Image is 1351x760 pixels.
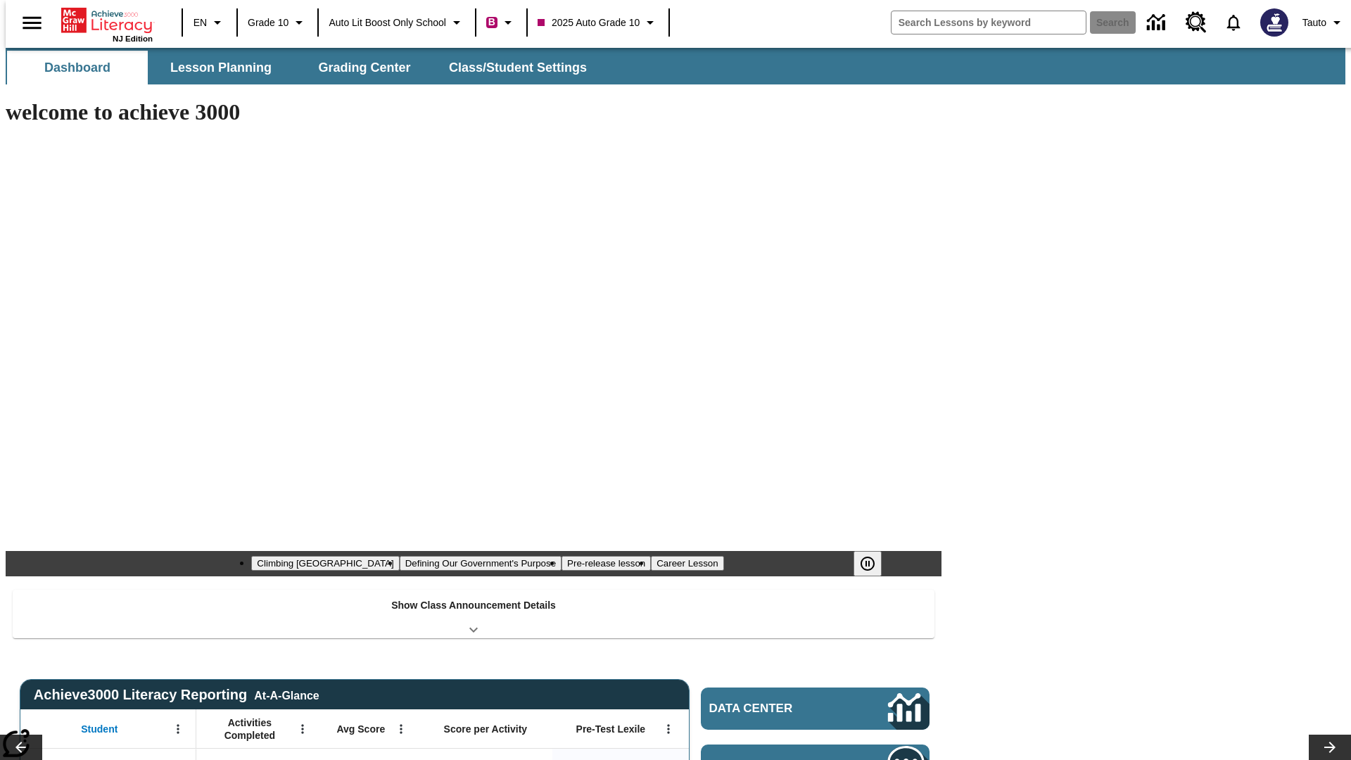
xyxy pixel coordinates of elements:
[6,48,1345,84] div: SubNavbar
[203,716,296,742] span: Activities Completed
[651,556,723,571] button: Slide 4 Career Lesson
[854,551,882,576] button: Pause
[488,13,495,31] span: B
[61,5,153,43] div: Home
[701,688,930,730] a: Data Center
[576,723,646,735] span: Pre-Test Lexile
[854,551,896,576] div: Pause
[892,11,1086,34] input: search field
[1177,4,1215,42] a: Resource Center, Will open in new tab
[11,2,53,44] button: Open side menu
[1215,4,1252,41] a: Notifications
[6,99,941,125] h1: welcome to achieve 3000
[400,556,562,571] button: Slide 2 Defining Our Government's Purpose
[1302,15,1326,30] span: Tauto
[81,723,118,735] span: Student
[6,51,600,84] div: SubNavbar
[329,15,446,30] span: Auto Lit Boost only School
[61,6,153,34] a: Home
[438,51,598,84] button: Class/Student Settings
[444,723,528,735] span: Score per Activity
[709,702,841,716] span: Data Center
[336,723,385,735] span: Avg Score
[294,51,435,84] button: Grading Center
[7,51,148,84] button: Dashboard
[187,10,232,35] button: Language: EN, Select a language
[34,687,319,703] span: Achieve3000 Literacy Reporting
[242,10,313,35] button: Grade: Grade 10, Select a grade
[481,10,522,35] button: Boost Class color is violet red. Change class color
[292,718,313,740] button: Open Menu
[1138,4,1177,42] a: Data Center
[194,15,207,30] span: EN
[323,10,471,35] button: School: Auto Lit Boost only School, Select your school
[1297,10,1351,35] button: Profile/Settings
[658,718,679,740] button: Open Menu
[113,34,153,43] span: NJ Edition
[151,51,291,84] button: Lesson Planning
[532,10,664,35] button: Class: 2025 Auto Grade 10, Select your class
[251,556,399,571] button: Slide 1 Climbing Mount Tai
[391,598,556,613] p: Show Class Announcement Details
[167,718,189,740] button: Open Menu
[254,687,319,702] div: At-A-Glance
[1252,4,1297,41] button: Select a new avatar
[13,590,934,638] div: Show Class Announcement Details
[248,15,288,30] span: Grade 10
[562,556,651,571] button: Slide 3 Pre-release lesson
[1309,735,1351,760] button: Lesson carousel, Next
[391,718,412,740] button: Open Menu
[538,15,640,30] span: 2025 Auto Grade 10
[1260,8,1288,37] img: Avatar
